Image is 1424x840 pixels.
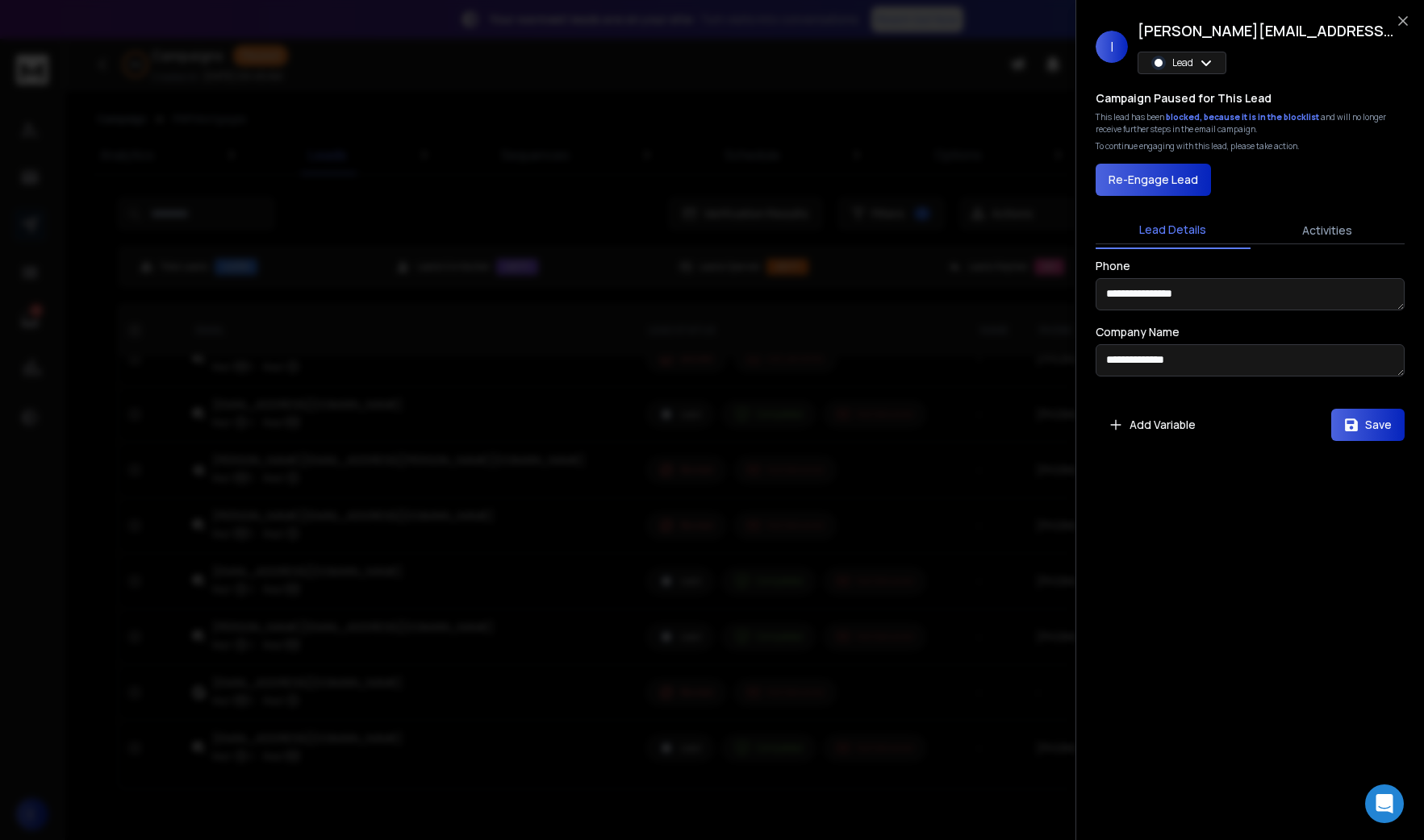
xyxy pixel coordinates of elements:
button: Re-Engage Lead [1096,164,1211,196]
p: Lead [1172,56,1193,69]
button: Save [1331,409,1405,441]
label: Company Name [1096,326,1180,338]
label: Phone [1096,260,1130,272]
span: I [1096,31,1128,63]
p: To continue engaging with this lead, please take action. [1096,140,1300,152]
div: This lead has been and will no longer receive further steps in the email campaign. [1096,111,1405,135]
button: Add Variable [1096,409,1209,441]
div: Open Intercom Messenger [1365,784,1404,823]
button: Activities [1251,213,1405,248]
h1: [PERSON_NAME][EMAIL_ADDRESS][PERSON_NAME][DOMAIN_NAME] [1138,19,1396,42]
h3: Campaign Paused for This Lead [1096,90,1272,106]
button: Lead Details [1096,212,1251,249]
span: blocked, because it is in the blocklist [1166,111,1321,123]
